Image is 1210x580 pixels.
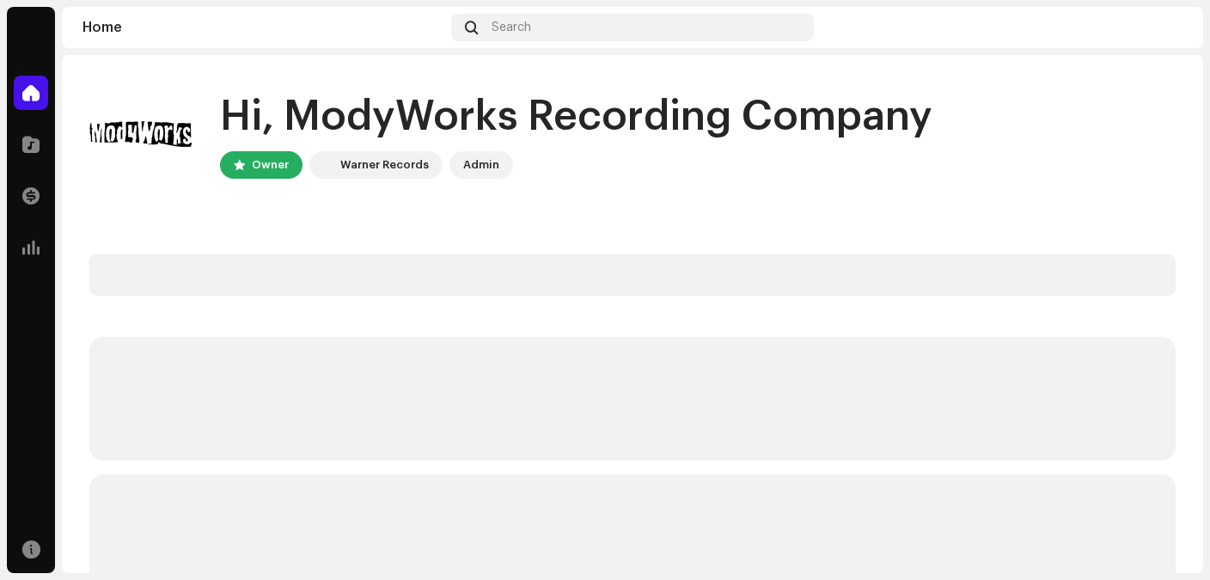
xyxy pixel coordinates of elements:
[1155,14,1182,41] img: ae092520-180b-4f7c-b02d-a8b0c132bb58
[492,21,531,34] span: Search
[82,21,444,34] div: Home
[89,82,192,186] img: ae092520-180b-4f7c-b02d-a8b0c132bb58
[463,155,499,175] div: Admin
[220,89,932,144] div: Hi, ModyWorks Recording Company
[340,155,429,175] div: Warner Records
[252,155,289,175] div: Owner
[313,155,333,175] img: acab2465-393a-471f-9647-fa4d43662784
